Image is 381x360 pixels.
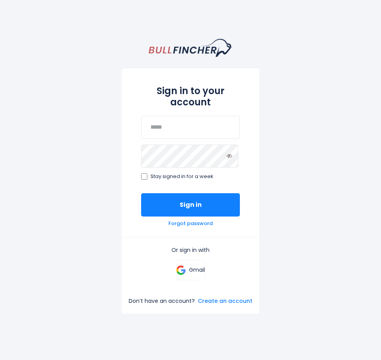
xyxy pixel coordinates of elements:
[168,220,213,227] a: Forgot password
[198,297,252,304] a: Create an account
[141,173,147,180] input: Stay signed in for a week
[149,39,232,57] a: homepage
[129,297,195,304] p: Don’t have an account?
[141,193,240,217] button: Sign in
[176,260,205,280] a: Gmail
[141,246,240,253] p: Or sign in with
[141,86,240,108] h2: Sign in to your account
[150,173,213,180] span: Stay signed in for a week
[189,266,205,273] p: Gmail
